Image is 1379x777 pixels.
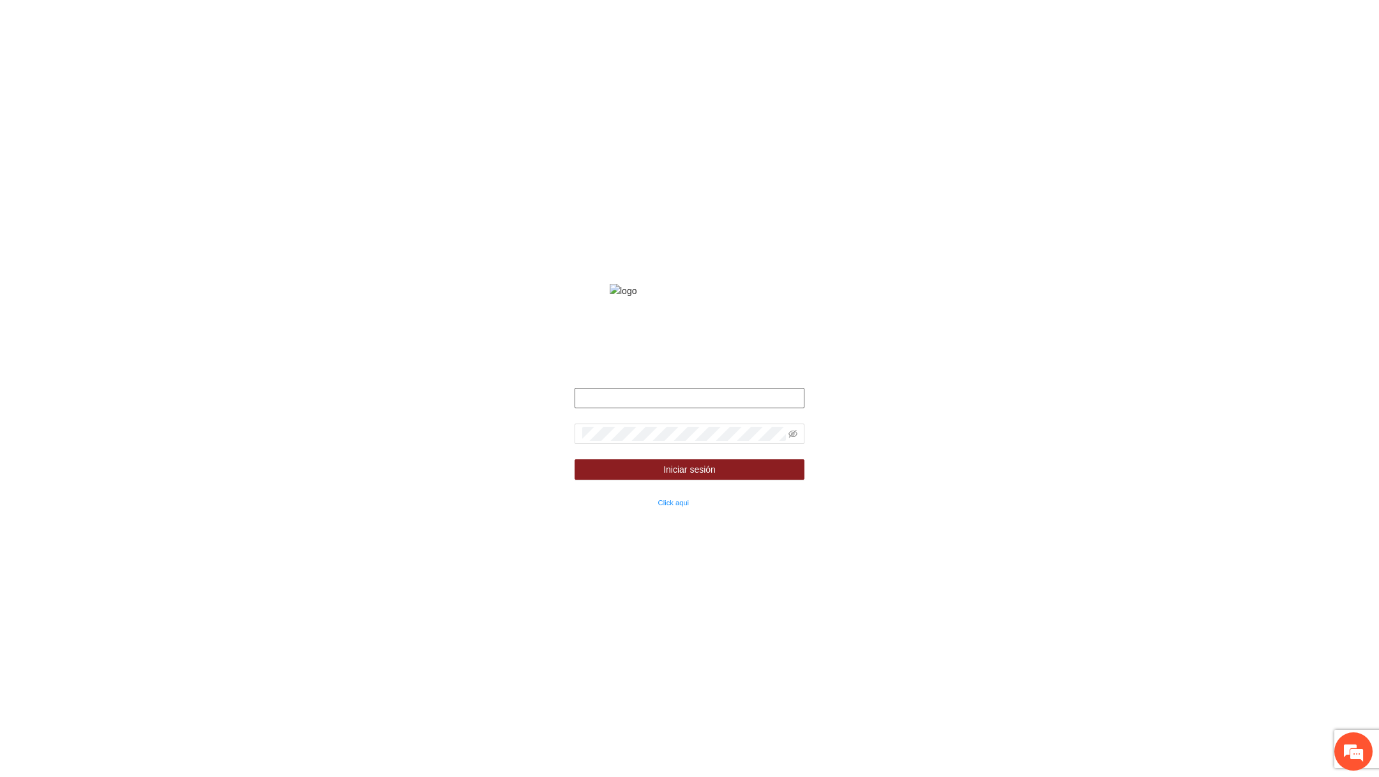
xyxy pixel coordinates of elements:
[788,429,797,438] span: eye-invisible
[610,284,769,298] img: logo
[658,499,689,507] a: Click aqui
[663,463,716,477] span: Iniciar sesión
[575,499,689,507] small: ¿Olvidaste tu contraseña?
[575,459,804,480] button: Iniciar sesión
[563,316,816,354] strong: Fondo de financiamiento de proyectos para la prevención y fortalecimiento de instituciones de seg...
[665,367,713,377] strong: Bienvenido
